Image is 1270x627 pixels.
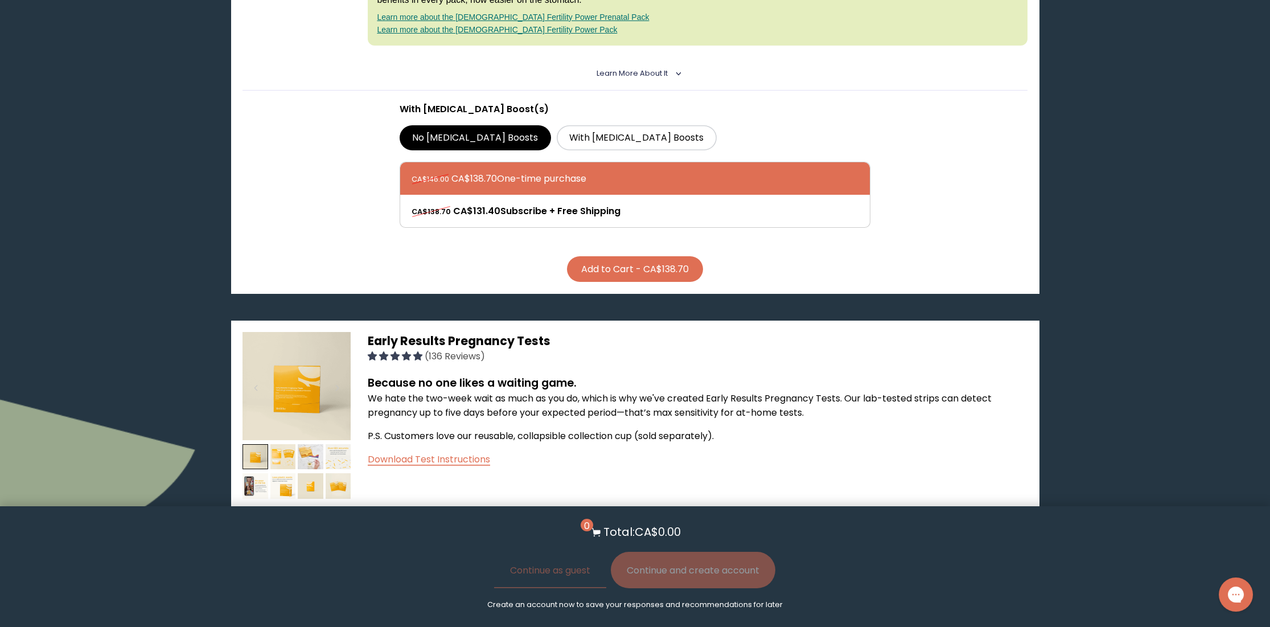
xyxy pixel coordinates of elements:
span: Early Results Pregnancy Tests [368,333,550,349]
label: With [MEDICAL_DATA] Boosts [557,125,717,150]
button: Continue as guest [494,552,606,588]
a: Download Test Instructions [368,453,490,466]
a: Learn more about the [DEMOGRAPHIC_DATA] Fertility Power Prenatal Pack [377,13,649,22]
img: thumbnail image [326,444,351,470]
span: 0 [581,519,593,531]
button: Continue and create account [611,552,775,588]
img: thumbnail image [243,332,351,440]
span: (136 Reviews) [425,350,485,363]
img: thumbnail image [298,444,323,470]
img: thumbnail image [270,444,296,470]
span: Learn More About it [597,68,668,78]
strong: Because no one likes a waiting game. [368,375,577,391]
span: P.S. Customers love our reusable, collapsible collection cup (sold separately) [368,429,712,442]
button: Add to Cart - CA$138.70 [567,256,703,282]
iframe: Gorgias live chat messenger [1213,573,1259,616]
p: Create an account now to save your responses and recommendations for later [487,600,783,610]
p: Total: CA$0.00 [603,523,681,540]
img: thumbnail image [298,473,323,499]
img: thumbnail image [270,473,296,499]
span: . [712,429,714,442]
label: No [MEDICAL_DATA] Boosts [400,125,551,150]
img: thumbnail image [243,473,268,499]
p: We hate the two-week wait as much as you do, which is why we've created Early Results Pregnancy T... [368,391,1027,420]
p: With [MEDICAL_DATA] Boost(s) [400,102,870,116]
a: Learn more about the [DEMOGRAPHIC_DATA] Fertility Power Pack [377,25,617,34]
img: thumbnail image [326,473,351,499]
span: 4.99 stars [368,350,425,363]
img: thumbnail image [243,444,268,470]
summary: Learn More About it < [597,68,673,79]
i: < [671,71,681,76]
